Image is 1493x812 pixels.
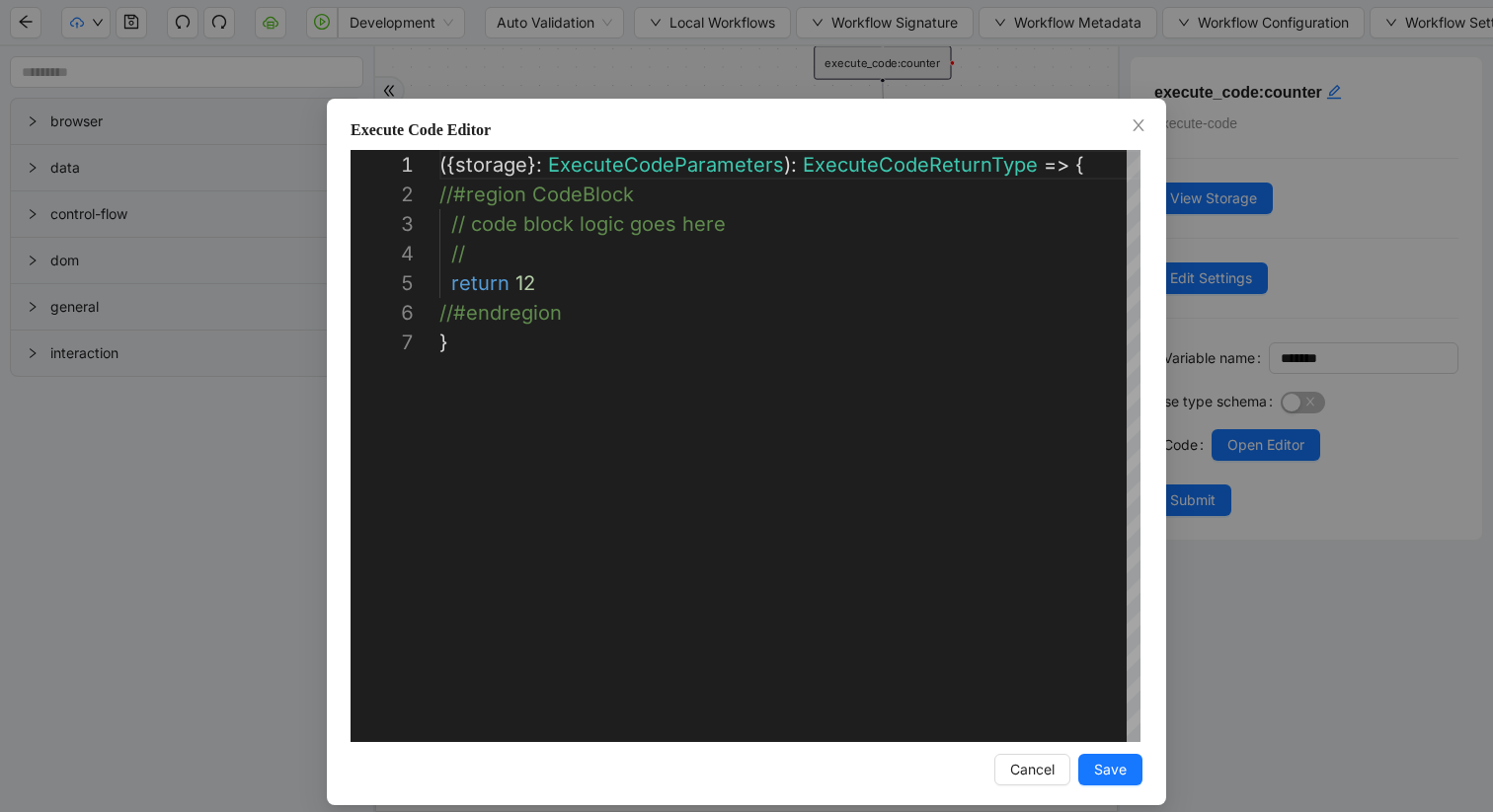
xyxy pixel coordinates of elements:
span: //#region CodeBlock [439,183,634,206]
div: 4 [351,239,414,268]
span: ExecuteCodeParameters [548,153,784,177]
span: 12 [515,271,535,295]
button: Cancel [994,754,1070,785]
span: return [451,271,510,295]
span: //#endregion [439,301,562,325]
div: 2 [351,180,414,209]
span: } [439,331,448,354]
button: Save [1078,754,1142,785]
div: 5 [351,268,414,298]
span: close [1131,117,1146,133]
span: // code block logic goes here [451,212,726,236]
span: storage [455,153,527,177]
span: { [1075,153,1084,177]
span: // [451,242,465,265]
div: 6 [351,298,414,328]
span: => [1044,153,1069,177]
textarea: Editor content;Press Alt+F1 for Accessibility Options. [439,150,440,180]
div: Execute Code Editor [351,118,1142,142]
span: ExecuteCodeReturnType [803,153,1038,177]
span: }: [527,153,542,177]
div: 1 [351,150,414,180]
div: 7 [351,328,414,357]
button: Close [1128,115,1149,137]
span: ({ [439,153,455,177]
span: ): [784,153,797,177]
span: Cancel [1010,759,1055,780]
div: 3 [351,209,414,239]
span: Save [1094,759,1127,780]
